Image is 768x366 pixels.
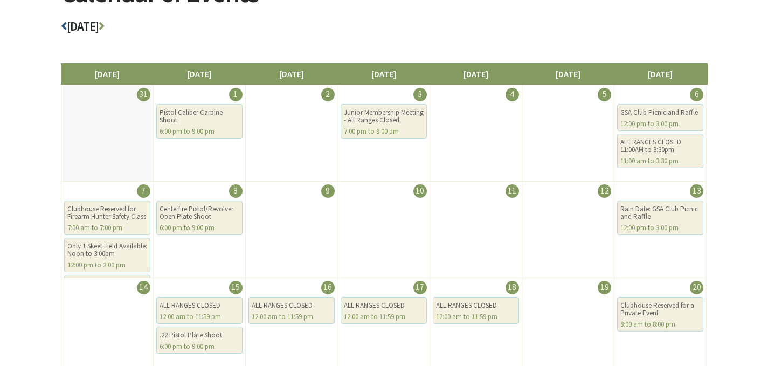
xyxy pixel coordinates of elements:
[160,109,239,124] div: Pistol Caliber Carbine Shoot
[245,63,338,85] li: [DATE]
[614,63,707,85] li: [DATE]
[61,20,708,39] h3: [DATE]
[413,281,427,294] div: 17
[321,281,335,294] div: 16
[620,120,700,128] div: 12:00 pm to 3:00 pm
[598,184,611,198] div: 12
[160,332,239,339] div: .22 Pistol Plate Shoot
[344,313,424,321] div: 12:00 am to 11:59 pm
[153,63,246,85] li: [DATE]
[137,184,150,198] div: 7
[620,224,700,232] div: 12:00 pm to 3:00 pm
[137,281,150,294] div: 14
[344,302,424,309] div: ALL RANGES CLOSED
[620,205,700,220] div: Rain Date: GSA Club Picnic and Raffle
[620,139,700,154] div: ALL RANGES CLOSED 11:00AM to 3:30pm
[506,281,519,294] div: 18
[160,224,239,232] div: 6:00 pm to 9:00 pm
[690,184,703,198] div: 13
[522,63,614,85] li: [DATE]
[160,302,239,309] div: ALL RANGES CLOSED
[598,281,611,294] div: 19
[67,205,147,220] div: Clubhouse Reserved for Firearm Hunter Safety Class
[252,313,331,321] div: 12:00 am to 11:59 pm
[344,128,424,135] div: 7:00 pm to 9:00 pm
[321,88,335,101] div: 2
[252,302,331,309] div: ALL RANGES CLOSED
[137,88,150,101] div: 31
[321,184,335,198] div: 9
[506,88,519,101] div: 4
[620,157,700,165] div: 11:00 am to 3:30 pm
[61,63,154,85] li: [DATE]
[229,281,243,294] div: 15
[413,184,427,198] div: 10
[337,63,430,85] li: [DATE]
[620,109,700,116] div: GSA Club Picnic and Raffle
[436,302,516,309] div: ALL RANGES CLOSED
[620,302,700,317] div: Clubhouse Reserved for a Private Event
[67,261,147,269] div: 12:00 pm to 3:00 pm
[690,281,703,294] div: 20
[229,88,243,101] div: 1
[229,184,243,198] div: 8
[67,224,147,232] div: 7:00 am to 7:00 pm
[430,63,522,85] li: [DATE]
[160,343,239,350] div: 6:00 pm to 9:00 pm
[160,128,239,135] div: 6:00 pm to 9:00 pm
[506,184,519,198] div: 11
[160,313,239,321] div: 12:00 am to 11:59 pm
[598,88,611,101] div: 5
[344,109,424,124] div: Junior Membership Meeting - All Ranges Closed
[436,313,516,321] div: 12:00 am to 11:59 pm
[413,88,427,101] div: 3
[690,88,703,101] div: 6
[67,243,147,258] div: Only 1 Skeet Field Available: Noon to 3:00pm
[160,205,239,220] div: Centerfire Pistol/Revolver Open Plate Shoot
[620,321,700,328] div: 8:00 am to 8:00 pm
